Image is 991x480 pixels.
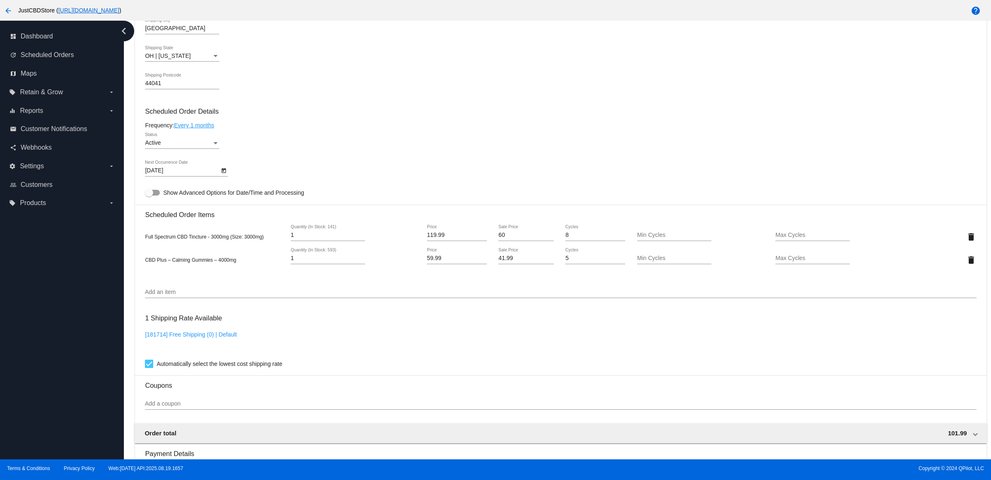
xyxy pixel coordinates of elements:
[10,178,115,191] a: people_outline Customers
[21,33,53,40] span: Dashboard
[145,289,976,296] input: Add an item
[9,163,16,170] i: settings
[7,466,50,471] a: Terms & Conditions
[498,232,553,239] input: Sale Price
[10,52,17,58] i: update
[10,122,115,136] a: email Customer Notifications
[21,70,37,77] span: Maps
[10,33,17,40] i: dashboard
[108,163,115,170] i: arrow_drop_down
[21,51,74,59] span: Scheduled Orders
[637,232,711,239] input: Min Cycles
[145,205,976,219] h3: Scheduled Order Items
[145,234,263,240] span: Full Spectrum CBD Tincture - 3000mg (Size: 3000mg)
[135,423,986,443] mat-expansion-panel-header: Order total 101.99
[20,162,44,170] span: Settings
[3,6,13,16] mat-icon: arrow_back
[145,401,976,407] input: Add a coupon
[145,139,161,146] span: Active
[145,375,976,389] h3: Coupons
[145,80,219,87] input: Shipping Postcode
[117,24,130,38] i: chevron_left
[775,232,850,239] input: Max Cycles
[21,144,52,151] span: Webhooks
[498,255,553,262] input: Sale Price
[145,167,219,174] input: Next Occurrence Date
[10,144,17,151] i: share
[9,89,16,96] i: local_offer
[145,140,219,146] mat-select: Status
[21,181,52,189] span: Customers
[971,6,981,16] mat-icon: help
[145,309,222,327] h3: 1 Shipping Rate Available
[20,107,43,115] span: Reports
[10,30,115,43] a: dashboard Dashboard
[10,67,115,80] a: map Maps
[145,53,219,60] mat-select: Shipping State
[145,331,237,338] a: [181714] Free Shipping (0) | Default
[145,53,190,59] span: OH | [US_STATE]
[109,466,183,471] a: Web:[DATE] API:2025.08.19.1657
[58,7,119,14] a: [URL][DOMAIN_NAME]
[145,444,976,458] h3: Payment Details
[156,359,282,369] span: Automatically select the lowest cost shipping rate
[637,255,711,262] input: Min Cycles
[10,48,115,62] a: update Scheduled Orders
[427,232,487,239] input: Price
[948,430,967,437] span: 101.99
[775,255,850,262] input: Max Cycles
[565,255,625,262] input: Cycles
[9,107,16,114] i: equalizer
[20,199,46,207] span: Products
[145,430,176,437] span: Order total
[108,89,115,96] i: arrow_drop_down
[20,88,63,96] span: Retain & Grow
[163,189,304,197] span: Show Advanced Options for Date/Time and Processing
[108,200,115,206] i: arrow_drop_down
[503,466,984,471] span: Copyright © 2024 QPilot, LLC
[145,122,976,129] div: Frequency:
[108,107,115,114] i: arrow_drop_down
[10,141,115,154] a: share Webhooks
[18,7,121,14] span: JustCBDStore ( )
[174,122,214,129] a: Every 1 months
[427,255,487,262] input: Price
[10,181,17,188] i: people_outline
[10,126,17,132] i: email
[21,125,87,133] span: Customer Notifications
[145,257,236,263] span: CBD Plus – Calming Gummies – 4000mg
[145,107,976,115] h3: Scheduled Order Details
[966,255,976,265] mat-icon: delete
[565,232,625,239] input: Cycles
[291,232,365,239] input: Quantity (In Stock: 141)
[219,166,228,174] button: Open calendar
[9,200,16,206] i: local_offer
[10,70,17,77] i: map
[145,25,219,32] input: Shipping City
[64,466,95,471] a: Privacy Policy
[291,255,365,262] input: Quantity (In Stock: 593)
[966,232,976,242] mat-icon: delete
